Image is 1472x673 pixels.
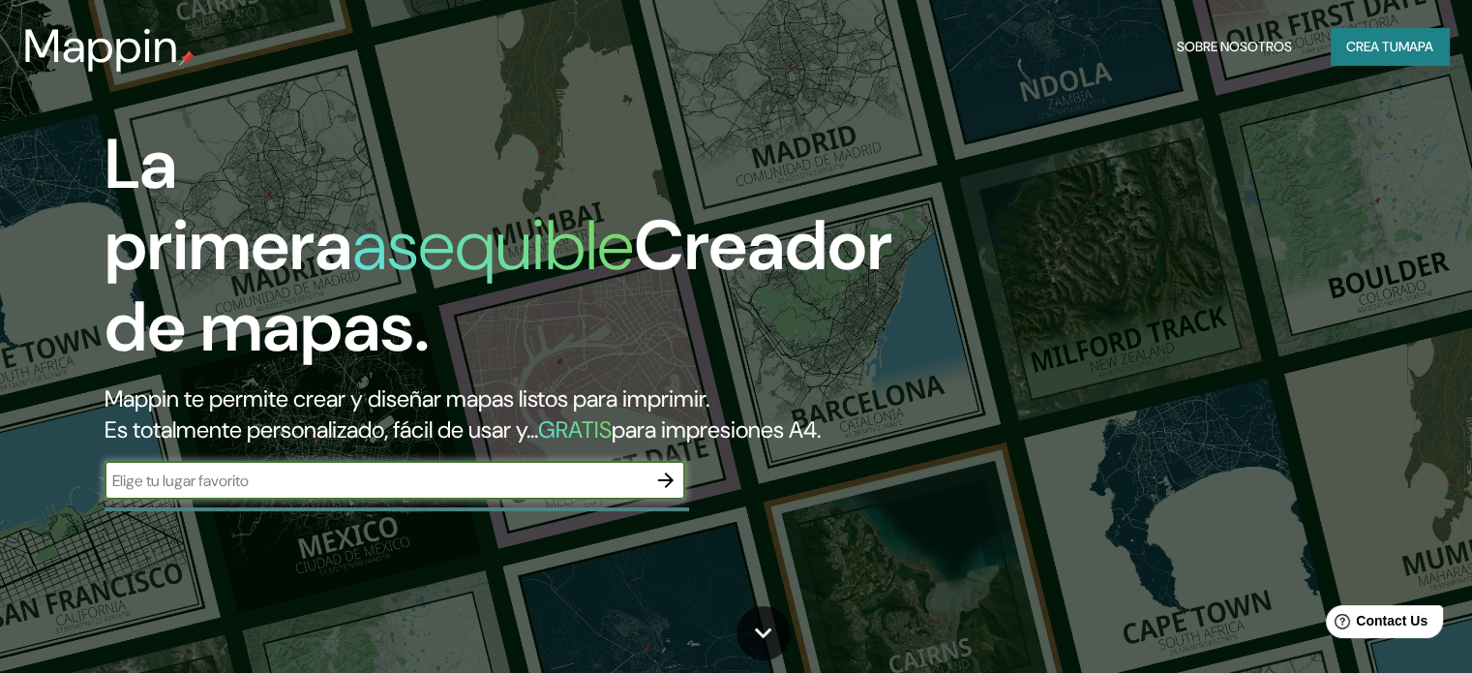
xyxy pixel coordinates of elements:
[1177,38,1292,55] font: Sobre nosotros
[538,414,612,444] font: GRATIS
[105,200,892,372] font: Creador de mapas.
[1346,38,1398,55] font: Crea tu
[1331,28,1449,65] button: Crea tumapa
[105,414,538,444] font: Es totalmente personalizado, fácil de usar y...
[612,414,821,444] font: para impresiones A4.
[1398,38,1433,55] font: mapa
[23,15,179,76] font: Mappin
[1169,28,1300,65] button: Sobre nosotros
[352,200,634,291] font: asequible
[1300,597,1451,652] iframe: Help widget launcher
[105,470,646,492] input: Elige tu lugar favorito
[105,383,709,413] font: Mappin te permite crear y diseñar mapas listos para imprimir.
[179,50,195,66] img: pin de mapeo
[105,119,352,291] font: La primera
